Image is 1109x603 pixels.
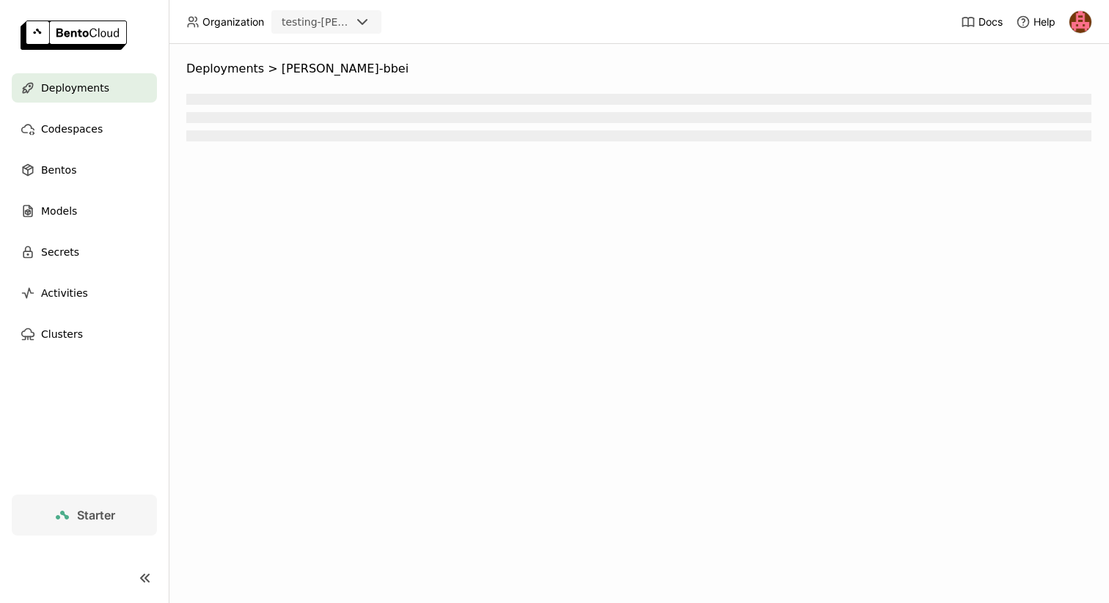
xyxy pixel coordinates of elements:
a: Bentos [12,155,157,185]
a: Codespaces [12,114,157,144]
img: logo [21,21,127,50]
span: Activities [41,284,88,302]
a: Activities [12,278,157,308]
span: [PERSON_NAME]-bbei [282,62,409,76]
span: Bentos [41,161,76,179]
img: Muhammad Arslan [1069,11,1091,33]
span: Docs [978,15,1003,29]
a: Docs [961,15,1003,29]
a: Clusters [12,319,157,349]
span: Deployments [41,79,109,97]
span: Starter [77,508,115,522]
span: Help [1033,15,1055,29]
input: Selected testing-fleek. [352,15,354,30]
span: Organization [202,15,264,29]
span: > [264,62,282,76]
span: Models [41,202,77,220]
a: Models [12,196,157,226]
span: Clusters [41,325,83,343]
a: Starter [12,495,157,536]
span: Deployments [186,62,264,76]
a: Deployments [12,73,157,103]
div: Help [1016,15,1055,29]
nav: Breadcrumbs navigation [186,62,1091,76]
div: testing-[PERSON_NAME] [282,15,351,29]
a: Secrets [12,237,157,267]
span: Secrets [41,243,79,261]
span: Codespaces [41,120,103,138]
